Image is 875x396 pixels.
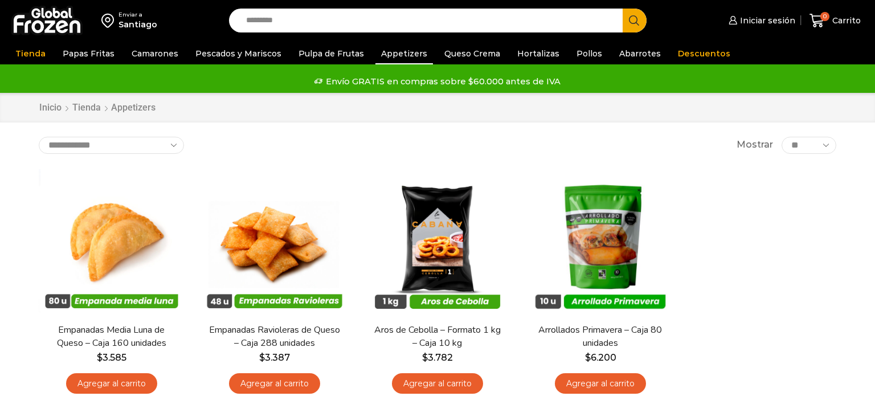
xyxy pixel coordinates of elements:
div: Santiago [118,19,157,30]
div: Enviar a [118,11,157,19]
span: Mostrar [737,138,773,152]
span: $ [585,352,591,363]
a: Tienda [72,101,101,115]
bdi: 6.200 [585,352,616,363]
a: Empanadas Ravioleras de Queso – Caja 288 unidades [209,324,340,350]
a: Arrollados Primavera – Caja 80 unidades [535,324,666,350]
a: Tienda [10,43,51,64]
a: Iniciar sesión [726,9,795,32]
a: Inicio [39,101,62,115]
a: Agregar al carrito: “Aros de Cebolla - Formato 1 kg - Caja 10 kg” [392,373,483,394]
a: Pulpa de Frutas [293,43,370,64]
h1: Appetizers [111,102,156,113]
a: Hortalizas [512,43,565,64]
a: Pollos [571,43,608,64]
select: Pedido de la tienda [39,137,184,154]
a: Empanadas Media Luna de Queso – Caja 160 unidades [46,324,177,350]
a: Agregar al carrito: “Empanadas Media Luna de Queso - Caja 160 unidades” [66,373,157,394]
bdi: 3.387 [259,352,290,363]
a: 0 Carrito [807,7,864,34]
span: Carrito [829,15,861,26]
a: Descuentos [672,43,736,64]
span: $ [259,352,265,363]
a: Agregar al carrito: “Arrollados Primavera - Caja 80 unidades” [555,373,646,394]
a: Queso Crema [439,43,506,64]
a: Camarones [126,43,184,64]
nav: Breadcrumb [39,101,156,115]
bdi: 3.585 [97,352,126,363]
a: Aros de Cebolla – Formato 1 kg – Caja 10 kg [372,324,503,350]
a: Abarrotes [614,43,667,64]
bdi: 3.782 [422,352,453,363]
a: Appetizers [375,43,433,64]
a: Pescados y Mariscos [190,43,287,64]
span: Iniciar sesión [737,15,795,26]
a: Papas Fritas [57,43,120,64]
span: 0 [820,12,829,21]
span: $ [97,352,103,363]
img: address-field-icon.svg [101,11,118,30]
button: Search button [623,9,647,32]
a: Agregar al carrito: “Empanadas Ravioleras de Queso - Caja 288 unidades” [229,373,320,394]
span: $ [422,352,428,363]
